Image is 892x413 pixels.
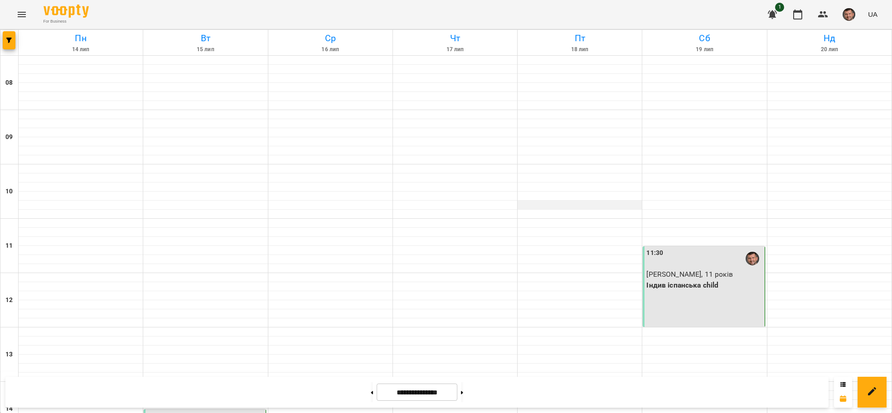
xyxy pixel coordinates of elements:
label: 11:30 [646,248,663,258]
span: UA [868,10,877,19]
h6: 12 [5,295,13,305]
h6: 20 лип [769,45,890,54]
h6: Пт [519,31,640,45]
h6: 11 [5,241,13,251]
h6: Сб [644,31,765,45]
h6: Вт [145,31,266,45]
h6: Пн [20,31,141,45]
button: Menu [11,4,33,25]
h6: Ср [270,31,391,45]
h6: 15 лип [145,45,266,54]
p: Індив іспанська child [646,280,762,291]
h6: 17 лип [394,45,516,54]
span: [PERSON_NAME], 11 років [646,270,732,279]
img: Маленченко Юрій Сергійович [746,252,759,265]
h6: 13 [5,350,13,360]
h6: Нд [769,31,890,45]
span: For Business [44,19,89,24]
span: 1 [775,3,784,12]
h6: 19 лип [644,45,765,54]
img: 75717b8e963fcd04a603066fed3de194.png [843,8,855,21]
h6: Чт [394,31,516,45]
button: UA [864,6,881,23]
h6: 18 лип [519,45,640,54]
h6: 10 [5,187,13,197]
h6: 14 лип [20,45,141,54]
img: Voopty Logo [44,5,89,18]
h6: 16 лип [270,45,391,54]
h6: 09 [5,132,13,142]
h6: 08 [5,78,13,88]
